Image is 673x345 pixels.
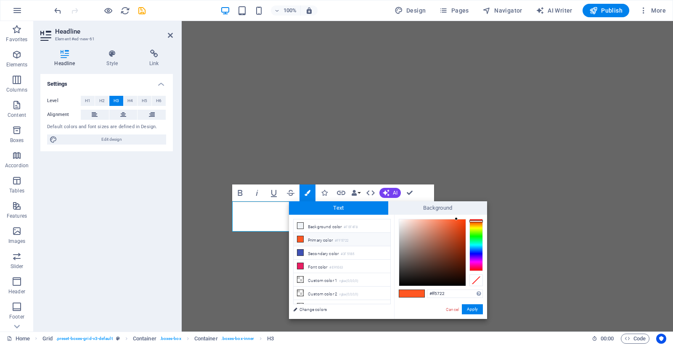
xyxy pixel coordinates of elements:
li: Custom color 2 [294,287,390,300]
i: Save (Ctrl+S) [137,6,147,16]
button: reload [120,5,130,16]
a: Change colors [289,304,387,315]
li: Background color [294,219,390,233]
span: Publish [589,6,623,15]
button: Colors [299,184,315,201]
button: Link [333,184,349,201]
span: #ff5722 [412,290,424,297]
div: Default colors and font sizes are defined in Design. [47,124,166,131]
button: Usercentrics [656,334,666,344]
span: : [607,335,608,342]
span: . preset-boxes-grid-v3-default [56,334,113,344]
button: Underline (Ctrl+U) [266,184,282,201]
i: This element is a customizable preset [116,336,120,341]
button: Navigator [479,4,526,17]
h4: Settings [40,74,173,89]
button: undo [53,5,63,16]
button: Edit design [47,134,166,145]
p: Boxes [10,137,24,144]
a: Cancel [445,306,460,313]
button: Bold (Ctrl+B) [232,184,248,201]
span: AI Writer [536,6,572,15]
span: #ff5722 [399,290,412,297]
p: Features [7,213,27,219]
p: Favorites [6,36,27,43]
p: Columns [6,87,27,93]
span: . boxes-box [160,334,181,344]
li: Custom color 1 [294,273,390,287]
span: Click to select. Double-click to edit [267,334,274,344]
span: Click to select. Double-click to edit [133,334,156,344]
li: Custom color 3 [294,300,390,313]
label: Alignment [47,110,81,120]
span: . boxes-box-inner [221,334,254,344]
small: #FF5722 [335,238,348,244]
button: HTML [363,184,379,201]
button: Publish [583,4,629,17]
button: H2 [95,96,109,106]
small: #F0F4F8 [344,224,358,230]
button: Italic (Ctrl+I) [249,184,265,201]
button: save [137,5,147,16]
h4: Headline [40,50,93,67]
nav: breadcrumb [42,334,274,344]
span: Code [625,334,646,344]
h3: Element #ed-new-61 [55,35,156,43]
i: On resize automatically adjust zoom level to fit chosen device. [305,7,313,14]
li: Secondary color [294,246,390,260]
label: Level [47,96,81,106]
span: Click to select. Double-click to edit [194,334,218,344]
span: Navigator [482,6,522,15]
button: AI [379,188,401,198]
p: Header [8,288,25,295]
span: H2 [99,96,105,106]
button: Pages [436,4,472,17]
span: Edit design [60,134,164,145]
button: More [636,4,669,17]
span: Background [388,201,488,215]
span: H6 [156,96,162,106]
p: Images [8,238,26,245]
button: H4 [124,96,138,106]
span: Click to select. Double-click to edit [42,334,53,344]
small: #E91E63 [329,265,343,271]
small: rgba(0,0,0,0) [339,292,358,298]
button: Confirm (Ctrl+⏎) [402,184,418,201]
button: Icons [316,184,332,201]
h4: Link [135,50,173,67]
span: Pages [439,6,469,15]
button: Data Bindings [350,184,362,201]
i: Reload page [120,6,130,16]
a: Click to cancel selection. Double-click to open Pages [7,334,30,344]
button: H3 [109,96,123,106]
span: AI [393,190,397,195]
li: Primary color [294,233,390,246]
p: Content [8,112,26,119]
button: Click here to leave preview mode and continue editing [103,5,113,16]
i: Undo: Change text (Ctrl+Z) [53,6,63,16]
span: Text [289,201,388,215]
button: 100% [271,5,301,16]
button: Apply [462,304,483,314]
button: H5 [138,96,151,106]
button: Design [391,4,429,17]
button: H6 [152,96,166,106]
div: Clear Color Selection [469,274,483,286]
li: Font color [294,260,390,273]
p: Slider [11,263,24,270]
h2: Headline [55,28,173,35]
span: H5 [142,96,147,106]
button: AI Writer [533,4,576,17]
p: Accordion [5,162,29,169]
h6: 100% [284,5,297,16]
span: 00 00 [601,334,614,344]
p: Footer [9,313,24,320]
span: H1 [85,96,90,106]
p: Tables [9,187,24,194]
p: Elements [6,61,28,68]
button: Strikethrough [283,184,299,201]
span: Design [395,6,426,15]
button: H1 [81,96,95,106]
span: H3 [114,96,119,106]
small: #3F51B5 [341,251,354,257]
